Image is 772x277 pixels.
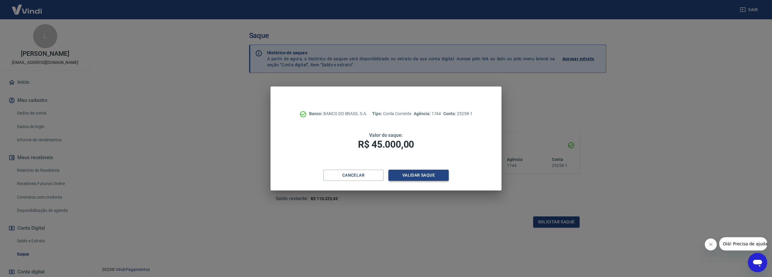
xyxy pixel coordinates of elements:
[719,237,767,250] iframe: Mensagem da empresa
[748,253,767,272] iframe: Botão para abrir a janela de mensagens
[4,4,51,9] span: Olá! Precisa de ajuda?
[323,170,384,181] button: Cancelar
[369,132,403,138] span: Valor do saque:
[309,111,323,116] span: Banco:
[443,111,472,117] p: 25258-1
[414,111,441,117] p: 1744
[388,170,449,181] button: Validar saque
[358,139,414,150] span: R$ 45.000,00
[705,238,717,250] iframe: Fechar mensagem
[372,111,411,117] p: Conta Corrente
[443,111,457,116] span: Conta:
[414,111,432,116] span: Agência:
[309,111,367,117] p: BANCO DO BRASIL S.A.
[372,111,383,116] span: Tipo:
